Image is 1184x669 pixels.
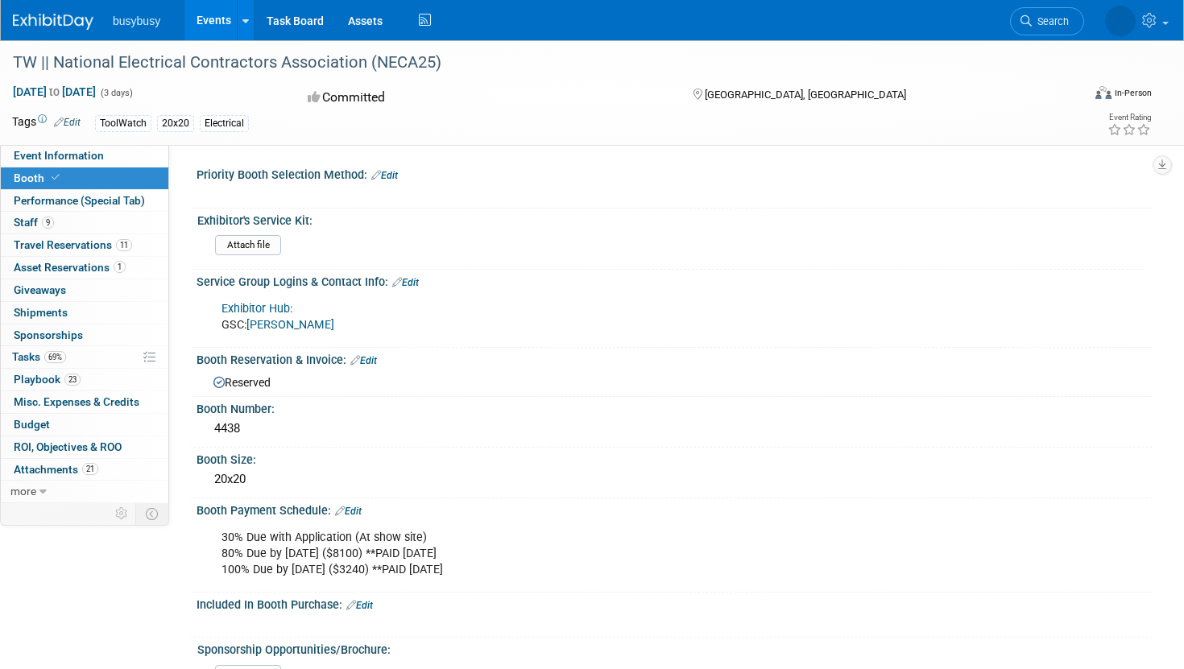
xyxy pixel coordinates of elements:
a: Asset Reservations1 [1,257,168,279]
span: Performance (Special Tab) [14,194,145,207]
a: Tasks69% [1,346,168,368]
span: Search [1032,15,1069,27]
a: Budget [1,414,168,436]
span: Giveaways [14,283,66,296]
a: Staff9 [1,212,168,233]
span: 21 [82,463,98,475]
span: Event Information [14,149,104,162]
span: Shipments [14,306,68,319]
a: Edit [392,277,419,288]
div: TW || National Electrical Contractors Association (NECA25) [7,48,1055,77]
a: Performance (Special Tab) [1,190,168,212]
span: Tasks [12,350,66,363]
td: Toggle Event Tabs [136,503,169,524]
a: Attachments21 [1,459,168,481]
div: Exhibitor's Service Kit: [197,209,1145,229]
a: Booth [1,167,168,189]
span: Misc. Expenses & Credits [14,395,139,408]
span: Asset Reservations [14,261,126,274]
div: 30% Due with Application (At show site) 80% Due by [DATE] ($8100) **PAID [DATE] 100% Due by [DATE... [210,522,968,586]
span: [GEOGRAPHIC_DATA], [GEOGRAPHIC_DATA] [705,89,906,101]
span: to [47,85,62,98]
i: Booth reservation complete [52,173,60,182]
img: ExhibitDay [13,14,93,30]
div: In-Person [1114,87,1152,99]
img: Format-Inperson.png [1095,86,1112,99]
div: Sponsorship Opportunities/Brochure: [197,638,1145,658]
div: Booth Reservation & Invoice: [197,348,1152,369]
a: [PERSON_NAME] [246,318,334,332]
div: 20x20 [157,115,194,132]
span: 69% [44,351,66,363]
a: Event Information [1,145,168,167]
div: 20x20 [209,467,1140,492]
a: Edit [350,355,377,366]
span: Attachments [14,463,98,476]
div: ToolWatch [95,115,151,132]
a: Edit [335,506,362,517]
span: more [10,485,36,498]
a: more [1,481,168,502]
span: busybusy [113,14,160,27]
a: Search [1010,7,1084,35]
span: [DATE] [DATE] [12,85,97,99]
div: GSC: [210,293,968,341]
a: Shipments [1,302,168,324]
a: Edit [54,117,81,128]
span: Budget [14,418,50,431]
span: ROI, Objectives & ROO [14,440,122,453]
div: Included In Booth Purchase: [197,593,1152,613]
span: Sponsorships [14,328,83,341]
td: Tags [12,114,81,132]
div: Booth Payment Schedule: [197,498,1152,519]
span: Booth [14,171,63,184]
div: Event Rating [1107,114,1151,122]
div: 4438 [209,416,1140,441]
a: Exhibitor Hub: [221,302,292,316]
a: Edit [346,600,373,611]
div: Priority Booth Selection Method: [197,163,1152,184]
a: Edit [371,170,398,181]
div: Service Group Logins & Contact Info: [197,270,1152,291]
span: 11 [116,239,132,251]
span: 1 [114,261,126,273]
span: Travel Reservations [14,238,132,251]
div: Event Format [982,84,1152,108]
a: Sponsorships [1,324,168,346]
span: Playbook [14,373,81,386]
div: Electrical [200,115,249,132]
span: 9 [42,217,54,229]
span: Staff [14,216,54,229]
img: Nicole McCabe [1105,6,1136,36]
span: 23 [64,374,81,386]
div: Booth Number: [197,397,1152,417]
span: (3 days) [99,88,133,98]
div: Booth Size: [197,448,1152,468]
div: Reserved [209,370,1140,390]
a: Playbook23 [1,369,168,390]
a: Giveaways [1,279,168,301]
td: Personalize Event Tab Strip [108,503,136,524]
a: Misc. Expenses & Credits [1,391,168,413]
a: ROI, Objectives & ROO [1,436,168,458]
div: Committed [303,84,667,112]
a: Travel Reservations11 [1,234,168,256]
